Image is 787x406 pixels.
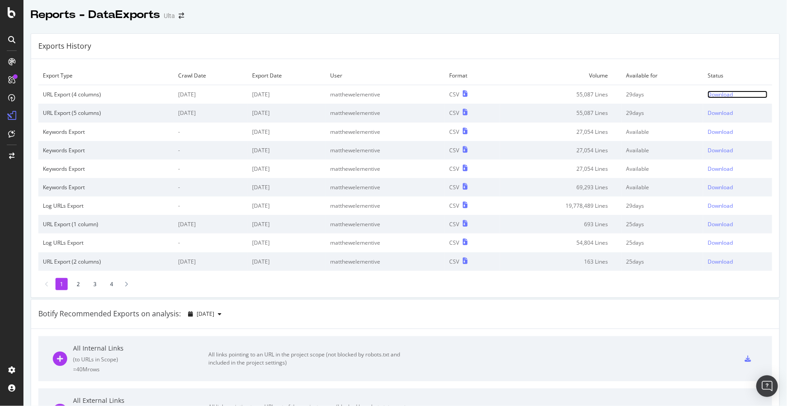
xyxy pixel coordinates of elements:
[174,66,248,85] td: Crawl Date
[708,165,768,173] a: Download
[43,239,169,246] div: Log URLs Export
[174,178,248,196] td: -
[500,123,621,141] td: 27,054 Lines
[708,220,733,228] div: Download
[43,183,169,191] div: Keywords Export
[43,91,169,98] div: URL Export (4 columns)
[703,66,772,85] td: Status
[708,258,733,265] div: Download
[449,183,459,191] div: CSV
[326,85,445,104] td: matthewelementive
[449,239,459,246] div: CSV
[31,7,160,23] div: Reports - DataExports
[621,85,703,104] td: 29 days
[326,196,445,215] td: matthewelementive
[43,258,169,265] div: URL Export (2 columns)
[621,196,703,215] td: 29 days
[449,220,459,228] div: CSV
[164,11,175,20] div: Ulta
[174,160,248,178] td: -
[174,252,248,271] td: [DATE]
[621,104,703,122] td: 29 days
[326,141,445,160] td: matthewelementive
[500,178,621,196] td: 69,293 Lines
[43,146,169,154] div: Keywords Export
[708,239,768,246] a: Download
[326,160,445,178] td: matthewelementive
[708,109,768,117] a: Download
[708,128,733,136] div: Download
[708,202,733,210] div: Download
[756,375,778,397] div: Open Intercom Messenger
[708,146,768,154] a: Download
[248,233,326,252] td: [DATE]
[708,109,733,117] div: Download
[708,258,768,265] a: Download
[248,123,326,141] td: [DATE]
[106,278,118,290] li: 4
[197,310,214,318] span: 2025 Oct. 8th
[174,123,248,141] td: -
[248,215,326,233] td: [DATE]
[208,351,411,367] div: All links pointing to an URL in the project scope (not blocked by robots.txt and included in the ...
[43,165,169,173] div: Keywords Export
[43,109,169,117] div: URL Export (5 columns)
[72,278,84,290] li: 2
[248,85,326,104] td: [DATE]
[326,66,445,85] td: User
[184,307,225,321] button: [DATE]
[500,215,621,233] td: 693 Lines
[708,128,768,136] a: Download
[248,104,326,122] td: [DATE]
[73,365,208,373] div: = 40M rows
[500,160,621,178] td: 27,054 Lines
[449,109,459,117] div: CSV
[500,66,621,85] td: Volume
[174,196,248,215] td: -
[449,258,459,265] div: CSV
[621,66,703,85] td: Available for
[38,309,181,319] div: Botify Recommended Exports on analysis:
[500,196,621,215] td: 19,778,489 Lines
[174,85,248,104] td: [DATE]
[708,146,733,154] div: Download
[326,178,445,196] td: matthewelementive
[449,165,459,173] div: CSV
[179,13,184,19] div: arrow-right-arrow-left
[38,41,91,51] div: Exports History
[248,141,326,160] td: [DATE]
[708,183,733,191] div: Download
[326,104,445,122] td: matthewelementive
[73,396,208,405] div: All External Links
[449,91,459,98] div: CSV
[708,239,733,246] div: Download
[445,66,500,85] td: Format
[708,220,768,228] a: Download
[621,252,703,271] td: 25 days
[43,220,169,228] div: URL Export (1 column)
[745,356,751,362] div: csv-export
[708,183,768,191] a: Download
[626,128,699,136] div: Available
[708,202,768,210] a: Download
[174,233,248,252] td: -
[626,183,699,191] div: Available
[500,252,621,271] td: 163 Lines
[626,146,699,154] div: Available
[73,344,208,353] div: All Internal Links
[43,128,169,136] div: Keywords Export
[449,202,459,210] div: CSV
[500,141,621,160] td: 27,054 Lines
[326,215,445,233] td: matthewelementive
[174,104,248,122] td: [DATE]
[89,278,101,290] li: 3
[248,178,326,196] td: [DATE]
[449,146,459,154] div: CSV
[500,104,621,122] td: 55,087 Lines
[326,252,445,271] td: matthewelementive
[174,215,248,233] td: [DATE]
[73,356,208,363] div: ( to URLs in Scope )
[449,128,459,136] div: CSV
[626,165,699,173] div: Available
[248,66,326,85] td: Export Date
